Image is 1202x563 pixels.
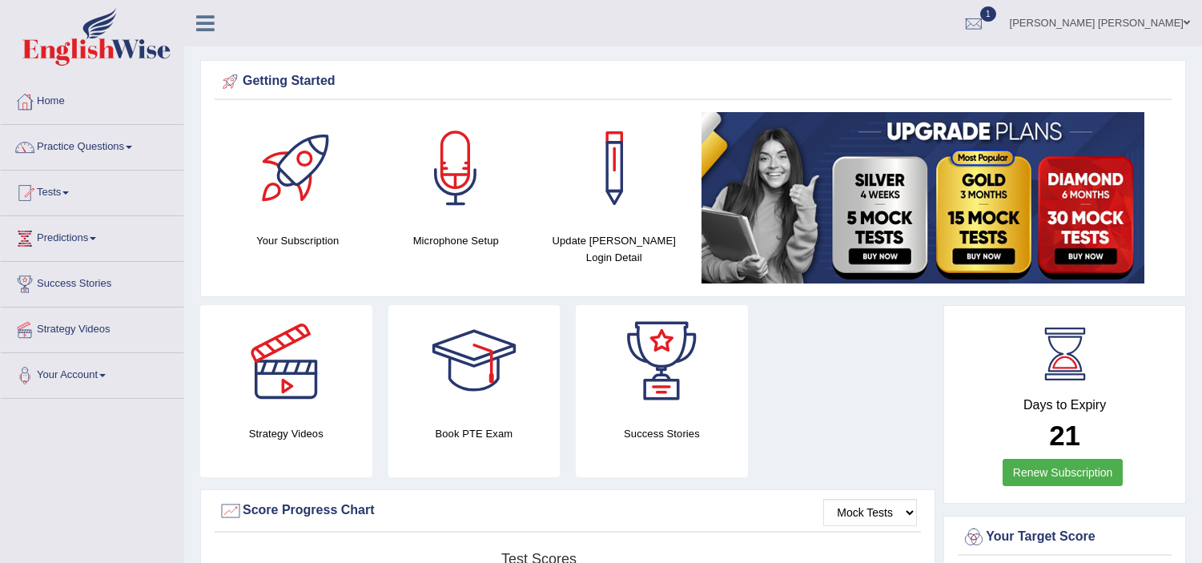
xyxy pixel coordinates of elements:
a: Tests [1,171,183,211]
span: 1 [980,6,996,22]
a: Renew Subscription [1003,459,1124,486]
h4: Update [PERSON_NAME] Login Detail [543,232,685,266]
h4: Success Stories [576,425,748,442]
h4: Microphone Setup [385,232,528,249]
div: Your Target Score [962,525,1168,549]
a: Home [1,79,183,119]
h4: Days to Expiry [962,398,1168,412]
a: Practice Questions [1,125,183,165]
h4: Strategy Videos [200,425,372,442]
a: Strategy Videos [1,308,183,348]
h4: Book PTE Exam [388,425,561,442]
img: small5.jpg [702,112,1144,284]
h4: Your Subscription [227,232,369,249]
div: Getting Started [219,70,1168,94]
div: Score Progress Chart [219,499,917,523]
a: Your Account [1,353,183,393]
a: Success Stories [1,262,183,302]
b: 21 [1049,420,1080,451]
a: Predictions [1,216,183,256]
